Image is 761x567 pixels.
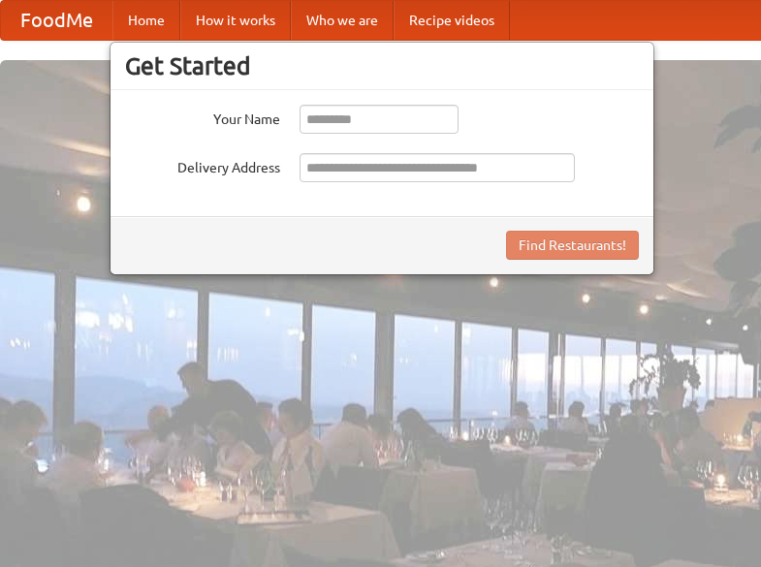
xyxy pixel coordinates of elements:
[125,51,639,80] h3: Get Started
[112,1,180,40] a: Home
[506,231,639,260] button: Find Restaurants!
[291,1,394,40] a: Who we are
[1,1,112,40] a: FoodMe
[125,105,280,129] label: Your Name
[180,1,291,40] a: How it works
[394,1,510,40] a: Recipe videos
[125,153,280,177] label: Delivery Address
